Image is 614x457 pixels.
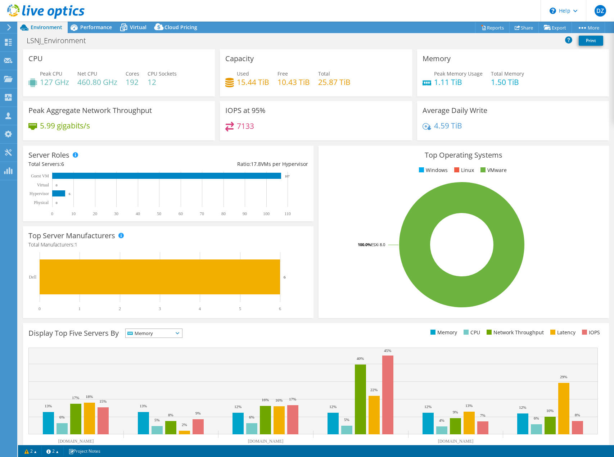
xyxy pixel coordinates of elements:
text: 60 [179,211,183,216]
text: 5% [344,417,349,422]
li: Network Throughput [485,329,544,336]
text: 10% [546,408,554,413]
li: CPU [462,329,480,336]
text: [DOMAIN_NAME] [438,439,474,444]
text: 45% [384,348,391,353]
h3: Capacity [225,55,254,63]
text: 6 [279,306,281,311]
span: CPU Sockets [148,70,177,77]
text: Hypervisor [30,191,49,196]
text: 100 [263,211,270,216]
h4: 25.87 TiB [318,78,351,86]
span: Virtual [130,24,146,31]
text: 6 [284,275,286,279]
text: [DOMAIN_NAME] [248,439,284,444]
text: 29% [560,375,567,379]
span: Total [318,70,330,77]
text: 6 [69,192,71,196]
h4: 12 [148,78,177,86]
tspan: 100.0% [358,242,371,247]
text: [DOMAIN_NAME] [58,439,94,444]
text: 0 [51,211,53,216]
text: 2 [119,306,121,311]
a: Reports [475,22,510,33]
span: Used [237,70,249,77]
h4: 7133 [237,122,254,130]
text: 6% [59,415,65,419]
text: 90 [243,211,247,216]
text: 13% [140,404,147,408]
text: 12% [519,405,526,410]
a: Share [509,22,539,33]
text: 16% [262,398,269,402]
span: 1 [75,241,77,248]
h3: IOPS at 95% [225,107,266,114]
text: 15% [99,399,107,403]
text: 110 [284,211,291,216]
text: 4% [439,418,444,422]
h3: Memory [423,55,451,63]
text: 8% [575,413,580,417]
li: Linux [452,166,474,174]
a: Print [579,36,603,46]
text: 7% [480,413,486,417]
a: 2 [19,447,42,456]
h4: 460.80 GHz [77,78,117,86]
text: 16% [275,398,283,402]
h3: CPU [28,55,43,63]
li: IOPS [580,329,600,336]
h3: Server Roles [28,151,69,159]
text: 0 [56,201,58,205]
span: Performance [80,24,112,31]
span: 6 [61,160,64,167]
span: Environment [31,24,62,31]
h1: LSNJ_Environment [23,37,97,45]
span: Peak CPU [40,70,62,77]
h4: 15.44 TiB [237,78,269,86]
text: 1 [78,306,81,311]
a: 2 [41,447,64,456]
a: More [572,22,605,33]
text: Physical [34,200,49,205]
text: 12% [424,404,432,409]
li: VMware [479,166,507,174]
text: 13% [465,403,473,408]
h3: Top Server Manufacturers [28,232,115,240]
text: 5% [154,418,160,422]
text: Virtual [37,182,49,187]
text: 0 [56,184,58,187]
h4: 192 [126,78,139,86]
text: 107 [285,175,290,178]
text: 30 [114,211,118,216]
span: Memory [126,329,173,338]
li: Latency [548,329,575,336]
h3: Average Daily Write [423,107,487,114]
tspan: ESXi 8.0 [371,242,385,247]
span: DZ [595,5,606,17]
text: 13% [45,404,52,408]
text: 0 [39,306,41,311]
h4: 1.50 TiB [491,78,524,86]
h4: 4.59 TiB [434,122,462,130]
span: Peak Memory Usage [434,70,483,77]
svg: \n [550,8,556,14]
text: 6% [249,415,254,419]
h4: Total Manufacturers: [28,241,308,249]
text: 2% [182,422,187,427]
text: 17% [289,397,296,401]
span: 17.8 [251,160,261,167]
a: Export [538,22,572,33]
div: Ratio: VMs per Hypervisor [168,160,308,168]
text: 5 [239,306,241,311]
h4: 10.43 TiB [277,78,310,86]
text: 17% [72,395,79,400]
h3: Top Operating Systems [324,151,604,159]
h4: 127 GHz [40,78,69,86]
span: Cloud Pricing [164,24,197,31]
span: Free [277,70,288,77]
text: 4 [199,306,201,311]
text: 40 [136,211,140,216]
text: 18% [86,394,93,399]
text: 80 [221,211,226,216]
text: 22% [370,388,378,392]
